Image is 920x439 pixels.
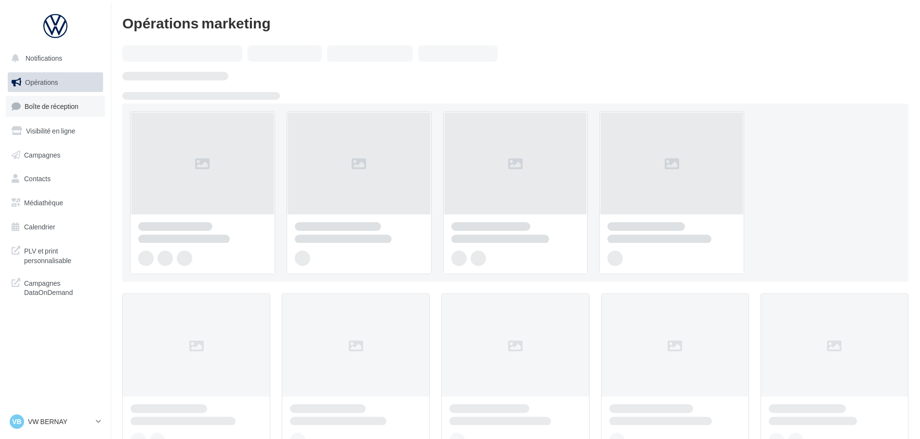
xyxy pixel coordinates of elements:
[6,145,105,165] a: Campagnes
[24,244,99,265] span: PLV et print personnalisable
[24,174,51,183] span: Contacts
[28,417,92,426] p: VW BERNAY
[6,169,105,189] a: Contacts
[8,412,103,431] a: VB VW BERNAY
[122,15,908,30] div: Opérations marketing
[6,240,105,269] a: PLV et print personnalisable
[24,150,61,159] span: Campagnes
[24,223,55,231] span: Calendrier
[24,277,99,297] span: Campagnes DataOnDemand
[6,48,101,68] button: Notifications
[12,417,21,426] span: VB
[24,199,63,207] span: Médiathèque
[6,72,105,93] a: Opérations
[6,121,105,141] a: Visibilité en ligne
[6,273,105,301] a: Campagnes DataOnDemand
[26,54,62,62] span: Notifications
[25,78,58,86] span: Opérations
[6,217,105,237] a: Calendrier
[6,193,105,213] a: Médiathèque
[26,127,75,135] span: Visibilité en ligne
[25,102,79,110] span: Boîte de réception
[6,96,105,117] a: Boîte de réception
